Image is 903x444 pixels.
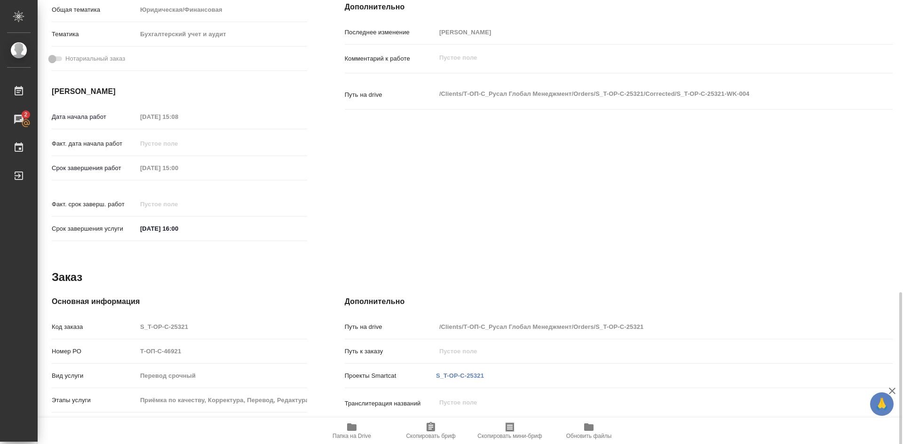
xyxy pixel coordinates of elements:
p: Последнее изменение [345,28,436,37]
input: Пустое поле [137,369,307,382]
p: Путь на drive [345,322,436,332]
input: Пустое поле [137,393,307,407]
span: 🙏 [874,394,890,414]
input: Пустое поле [137,197,219,211]
p: Срок завершения работ [52,164,137,173]
p: Факт. дата начала работ [52,139,137,148]
textarea: /Clients/Т-ОП-С_Русал Глобал Менеджмент/Orders/S_T-OP-C-25321/Corrected/S_T-OP-C-25321-WK-004 [436,86,847,102]
h4: Основная информация [52,296,307,307]
input: ✎ Введи что-нибудь [137,222,219,235]
p: Тематика [52,30,137,39]
input: Пустое поле [137,344,307,358]
span: Скопировать мини-бриф [477,433,542,439]
span: Папка на Drive [333,433,371,439]
h4: [PERSON_NAME] [52,86,307,97]
span: 2 [18,110,33,119]
p: Общая тематика [52,5,137,15]
p: Код заказа [52,322,137,332]
div: Бухгалтерский учет и аудит [137,26,307,42]
input: Пустое поле [436,25,847,39]
button: Скопировать бриф [391,418,470,444]
p: Дата начала работ [52,112,137,122]
span: Скопировать бриф [406,433,455,439]
a: S_T-OP-C-25321 [436,372,484,379]
h4: Дополнительно [345,1,893,13]
span: Обновить файлы [566,433,612,439]
button: Скопировать мини-бриф [470,418,549,444]
input: Пустое поле [137,110,219,124]
input: Пустое поле [137,320,307,334]
h2: Заказ [52,270,82,285]
button: Обновить файлы [549,418,628,444]
button: 🙏 [870,392,894,416]
input: Пустое поле [137,161,219,175]
div: Юридическая/Финансовая [137,2,307,18]
p: Комментарий к работе [345,54,436,63]
p: Проекты Smartcat [345,371,436,381]
p: Срок завершения услуги [52,224,137,234]
input: Пустое поле [436,344,847,358]
p: Этапы услуги [52,396,137,405]
input: Пустое поле [436,320,847,334]
span: Нотариальный заказ [65,54,125,63]
a: 2 [2,108,35,131]
p: Номер РО [52,347,137,356]
button: Папка на Drive [312,418,391,444]
p: Вид услуги [52,371,137,381]
input: Пустое поле [137,137,219,150]
p: Транслитерация названий [345,399,436,408]
p: Путь к заказу [345,347,436,356]
p: Факт. срок заверш. работ [52,200,137,209]
h4: Дополнительно [345,296,893,307]
p: Путь на drive [345,90,436,100]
